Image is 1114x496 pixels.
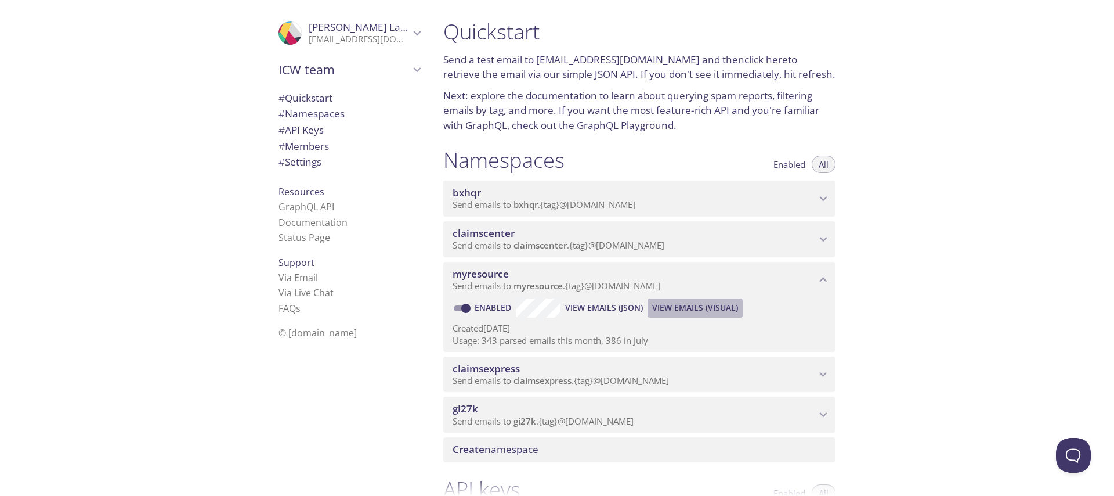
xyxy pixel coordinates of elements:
[269,106,429,122] div: Namespaces
[278,107,285,120] span: #
[278,216,348,229] a: Documentation
[513,199,538,210] span: bxhqr
[278,326,357,339] span: © [DOMAIN_NAME]
[278,302,301,315] a: FAQ
[513,239,567,251] span: claimscenter
[269,14,429,52] div: Rajesh Lakhinana
[443,437,835,462] div: Create namespace
[443,262,835,298] div: myresource namespace
[453,280,660,292] span: Send emails to . {tag} @[DOMAIN_NAME]
[577,118,674,132] a: GraphQL Playground
[269,154,429,170] div: Team Settings
[296,302,301,315] span: s
[443,181,835,217] div: bxhqr namespace
[744,53,788,66] a: click here
[565,301,643,315] span: View Emails (JSON)
[453,375,669,386] span: Send emails to . {tag} @[DOMAIN_NAME]
[453,335,826,347] p: Usage: 343 parsed emails this month, 386 in July
[309,20,439,34] span: [PERSON_NAME] Lakhinana
[278,91,332,105] span: Quickstart
[453,415,634,427] span: Send emails to . {tag} @[DOMAIN_NAME]
[453,227,515,240] span: claimscenter
[269,90,429,106] div: Quickstart
[278,185,324,198] span: Resources
[278,139,329,153] span: Members
[526,89,597,102] a: documentation
[453,239,664,251] span: Send emails to . {tag} @[DOMAIN_NAME]
[443,52,835,82] p: Send a test email to and then to retrieve the email via our simple JSON API. If you don't see it ...
[513,280,563,292] span: myresource
[278,200,334,213] a: GraphQL API
[278,155,321,168] span: Settings
[513,375,572,386] span: claimsexpress
[309,34,410,45] p: [EMAIL_ADDRESS][DOMAIN_NAME]
[269,122,429,138] div: API Keys
[443,147,565,173] h1: Namespaces
[453,322,826,335] p: Created [DATE]
[278,139,285,153] span: #
[513,415,536,427] span: gi27k
[443,357,835,393] div: claimsexpress namespace
[278,123,285,136] span: #
[473,302,516,313] a: Enabled
[278,271,318,284] a: Via Email
[453,199,635,210] span: Send emails to . {tag} @[DOMAIN_NAME]
[269,55,429,85] div: ICW team
[443,397,835,433] div: gi27k namespace
[278,286,334,299] a: Via Live Chat
[560,299,648,317] button: View Emails (JSON)
[453,362,520,375] span: claimsexpress
[453,443,484,456] span: Create
[443,88,835,133] p: Next: explore the to learn about querying spam reports, filtering emails by tag, and more. If you...
[536,53,700,66] a: [EMAIL_ADDRESS][DOMAIN_NAME]
[648,299,743,317] button: View Emails (Visual)
[453,443,538,456] span: namespace
[269,138,429,154] div: Members
[443,221,835,257] div: claimscenter namespace
[278,62,410,78] span: ICW team
[278,256,314,269] span: Support
[453,402,478,415] span: gi27k
[766,156,812,173] button: Enabled
[278,91,285,105] span: #
[453,186,481,199] span: bxhqr
[278,123,324,136] span: API Keys
[443,19,835,45] h1: Quickstart
[278,155,285,168] span: #
[453,267,509,281] span: myresource
[1056,438,1091,473] iframe: Help Scout Beacon - Open
[812,156,835,173] button: All
[278,231,330,244] a: Status Page
[652,301,738,315] span: View Emails (Visual)
[278,107,345,120] span: Namespaces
